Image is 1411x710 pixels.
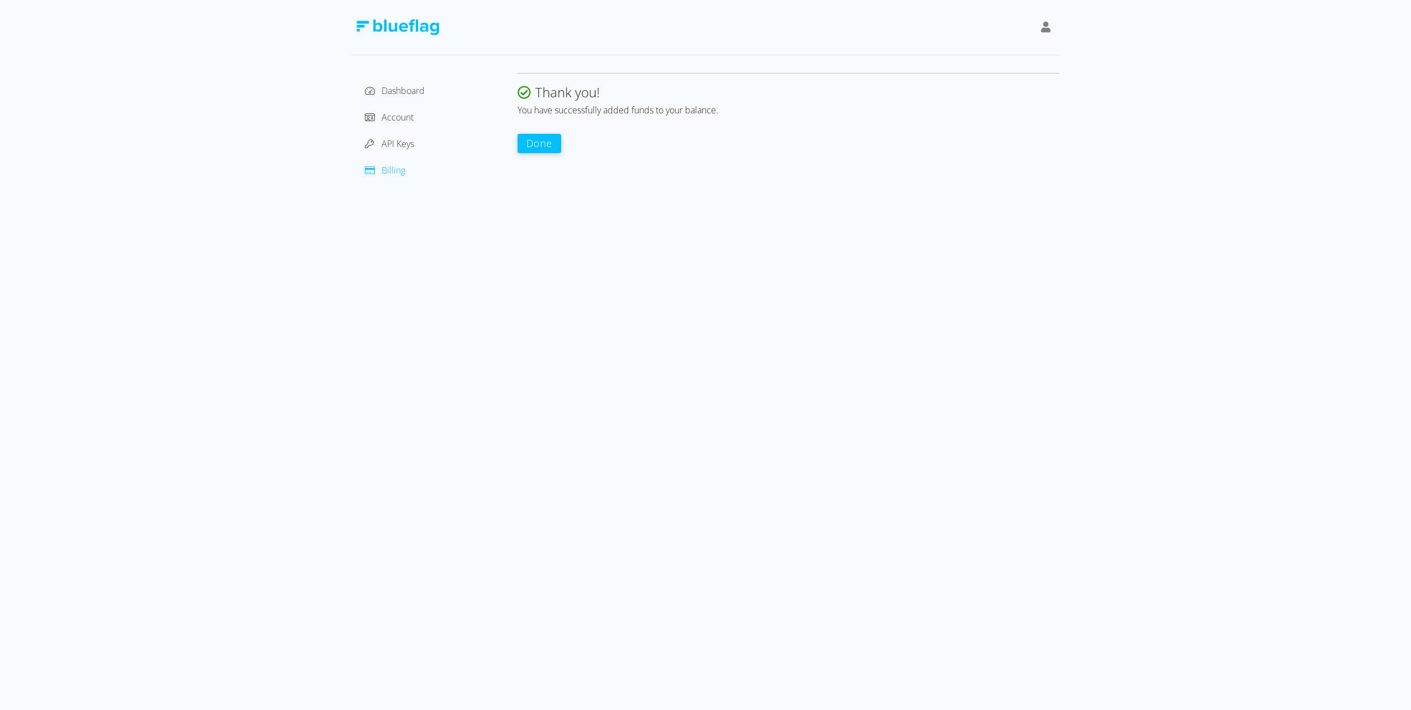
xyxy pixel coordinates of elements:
span: Billing [382,164,405,176]
span: Account [382,111,414,123]
button: Done [518,134,561,153]
span: You have successfully added funds to your balance. [518,104,718,116]
span: Thank you! [535,83,600,101]
span: API Keys [382,138,414,150]
a: Dashboard [365,85,425,97]
span: Dashboard [382,85,425,97]
img: Blue Flag Logo [356,19,439,35]
a: Account [365,111,414,123]
a: Billing [365,164,405,176]
a: API Keys [365,138,414,150]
